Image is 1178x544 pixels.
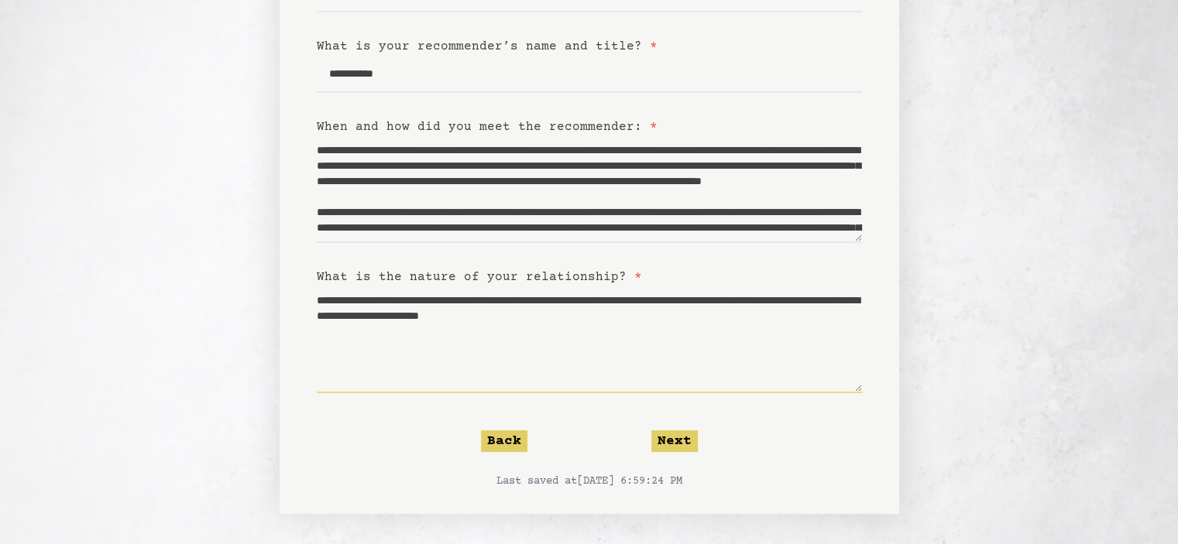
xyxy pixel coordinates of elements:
[317,120,658,134] label: When and how did you meet the recommender:
[317,39,658,53] label: What is your recommender’s name and title?
[317,270,642,284] label: What is the nature of your relationship?
[651,430,698,452] button: Next
[317,474,862,489] p: Last saved at [DATE] 6:59:24 PM
[481,430,527,452] button: Back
